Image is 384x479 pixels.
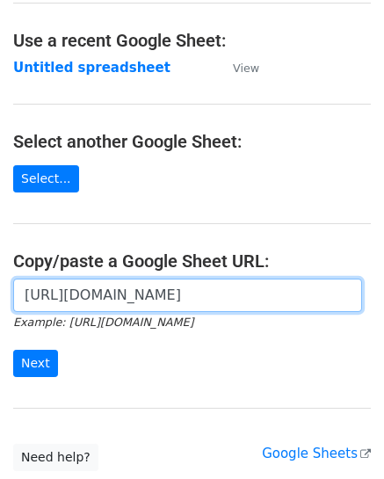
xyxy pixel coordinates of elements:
[13,60,170,76] a: Untitled spreadsheet
[262,446,371,461] a: Google Sheets
[13,30,371,51] h4: Use a recent Google Sheet:
[13,165,79,192] a: Select...
[215,60,259,76] a: View
[233,62,259,75] small: View
[296,395,384,479] iframe: Chat Widget
[13,316,193,329] small: Example: [URL][DOMAIN_NAME]
[13,350,58,377] input: Next
[13,131,371,152] h4: Select another Google Sheet:
[13,444,98,471] a: Need help?
[13,279,362,312] input: Paste your Google Sheet URL here
[13,250,371,272] h4: Copy/paste a Google Sheet URL:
